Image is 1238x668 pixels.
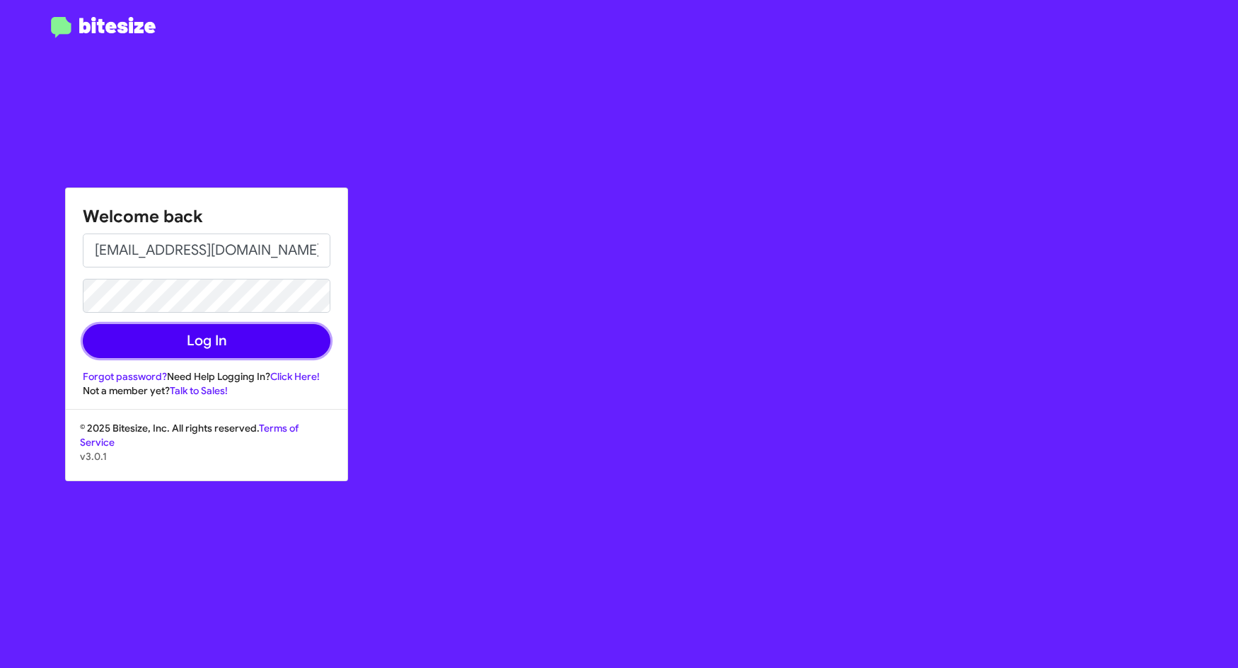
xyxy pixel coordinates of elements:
[66,421,347,480] div: © 2025 Bitesize, Inc. All rights reserved.
[83,384,330,398] div: Not a member yet?
[80,449,333,463] p: v3.0.1
[83,370,167,383] a: Forgot password?
[80,422,299,449] a: Terms of Service
[83,234,330,267] input: Email address
[83,324,330,358] button: Log In
[83,205,330,228] h1: Welcome back
[83,369,330,384] div: Need Help Logging In?
[270,370,320,383] a: Click Here!
[170,384,228,397] a: Talk to Sales!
